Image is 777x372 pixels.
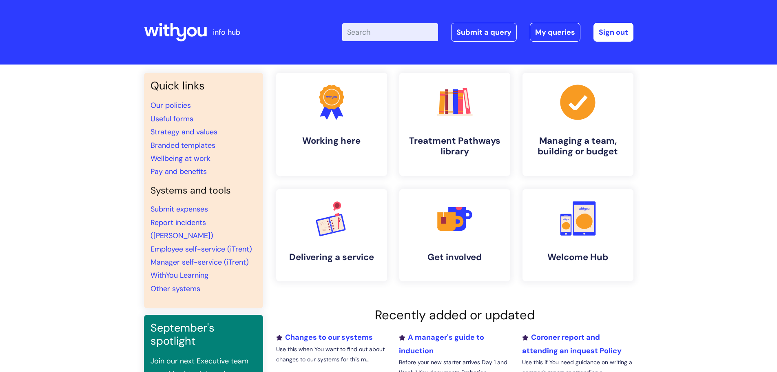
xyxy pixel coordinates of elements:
[151,167,207,176] a: Pay and benefits
[522,332,622,355] a: Coroner report and attending an inquest Policy
[276,332,373,342] a: Changes to our systems
[151,270,208,280] a: WithYou Learning
[529,136,627,157] h4: Managing a team, building or budget
[151,257,249,267] a: Manager self-service (iTrent)
[399,189,510,281] a: Get involved
[522,73,633,176] a: Managing a team, building or budget
[522,189,633,281] a: Welcome Hub
[530,23,580,42] a: My queries
[406,136,504,157] h4: Treatment Pathways library
[283,136,381,146] h4: Working here
[151,284,200,294] a: Other systems
[151,244,252,254] a: Employee self-service (iTrent)
[593,23,633,42] a: Sign out
[151,154,210,163] a: Wellbeing at work
[151,185,257,196] h4: Systems and tools
[151,140,215,150] a: Branded templates
[406,252,504,263] h4: Get involved
[451,23,517,42] a: Submit a query
[276,307,633,323] h2: Recently added or updated
[151,321,257,348] h3: September's spotlight
[151,127,217,137] a: Strategy and values
[399,73,510,176] a: Treatment Pathways library
[151,100,191,110] a: Our policies
[276,189,387,281] a: Delivering a service
[529,252,627,263] h4: Welcome Hub
[399,332,484,355] a: A manager's guide to induction
[276,73,387,176] a: Working here
[213,26,240,39] p: info hub
[342,23,633,42] div: | -
[151,204,208,214] a: Submit expenses
[151,79,257,92] h3: Quick links
[151,218,213,241] a: Report incidents ([PERSON_NAME])
[151,114,193,124] a: Useful forms
[283,252,381,263] h4: Delivering a service
[342,23,438,41] input: Search
[276,344,387,365] p: Use this when You want to find out about changes to our systems for this m...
